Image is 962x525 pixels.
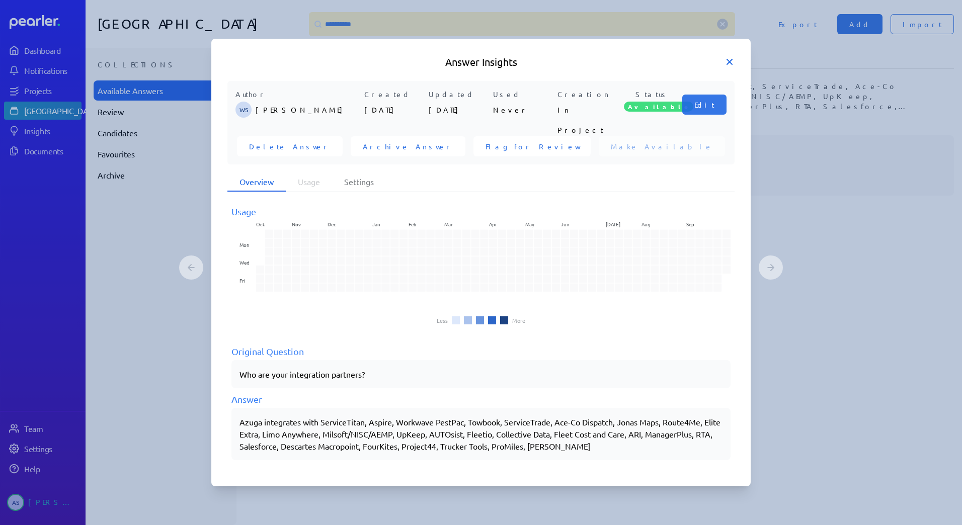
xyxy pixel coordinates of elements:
[622,89,682,100] p: Status
[332,172,386,192] li: Settings
[179,255,203,280] button: Previous Answer
[473,136,591,156] button: Flag for Review
[256,220,265,228] text: Oct
[561,220,570,228] text: Jun
[611,141,713,151] span: Make Available
[642,220,651,228] text: Aug
[239,416,723,452] div: Azuga integrates with ServiceTitan, Aspire, Workwave PestPac, Towbook, ServiceTrade, Ace-Co Dispa...
[557,89,618,100] p: Creation
[493,89,553,100] p: Used
[682,95,727,115] button: Edit
[239,259,250,267] text: Wed
[429,89,489,100] p: Updated
[231,392,731,406] div: Answer
[363,141,453,151] span: Archive Answer
[239,277,245,284] text: Fri
[235,89,360,100] p: Author
[237,136,343,156] button: Delete Answer
[525,220,534,228] text: May
[759,255,783,280] button: Next Answer
[444,220,453,228] text: Mar
[624,102,693,112] span: Available
[286,172,332,192] li: Usage
[292,220,301,228] text: Nov
[235,102,252,118] span: Wesley Simpson
[328,220,336,228] text: Dec
[372,220,380,228] text: Jan
[493,100,553,120] p: Never
[351,136,465,156] button: Archive Answer
[231,344,731,358] div: Original Question
[227,55,735,69] h5: Answer Insights
[249,141,331,151] span: Delete Answer
[686,220,694,228] text: Sep
[512,317,525,323] li: More
[231,205,731,218] div: Usage
[694,100,714,110] span: Edit
[599,136,725,156] button: Make Available
[437,317,448,323] li: Less
[364,89,425,100] p: Created
[489,220,497,228] text: Apr
[227,172,286,192] li: Overview
[429,100,489,120] p: [DATE]
[239,368,723,380] p: Who are your integration partners?
[409,220,417,228] text: Feb
[606,220,620,228] text: [DATE]
[239,241,250,248] text: Mon
[256,100,360,120] p: [PERSON_NAME]
[557,100,618,120] p: In Project
[486,141,579,151] span: Flag for Review
[364,100,425,120] p: [DATE]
